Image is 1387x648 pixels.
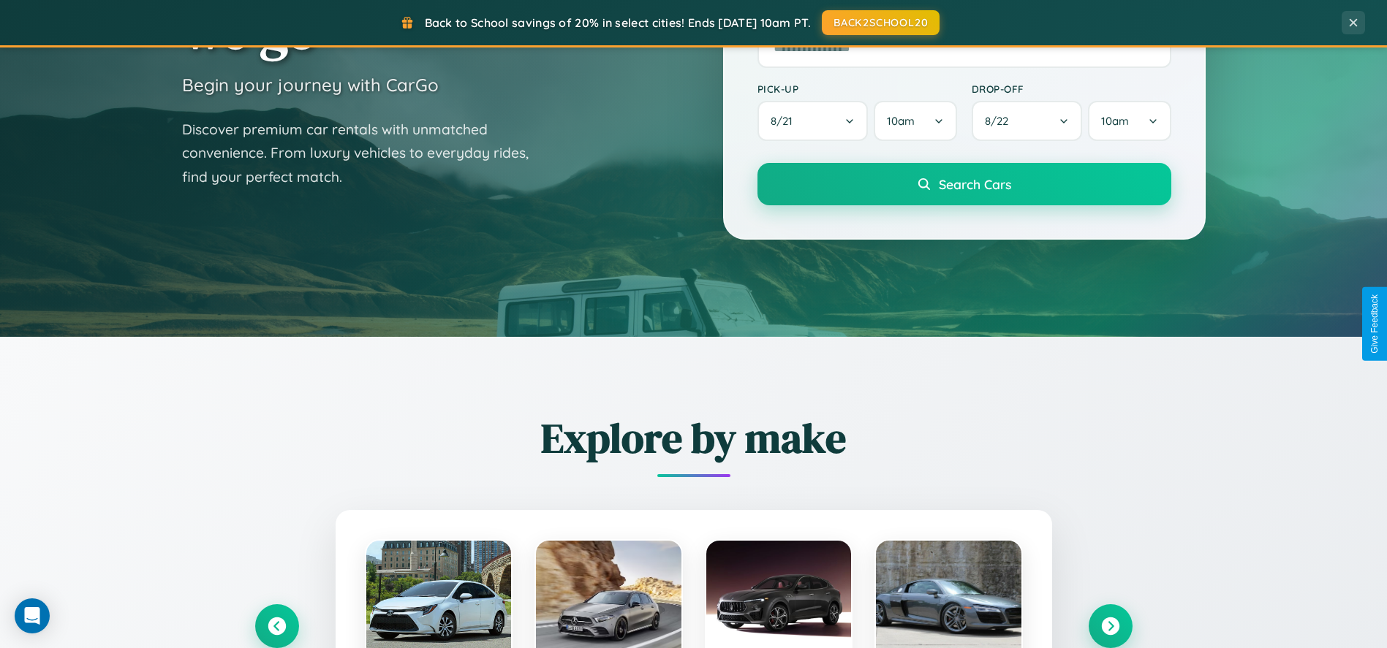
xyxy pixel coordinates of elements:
[887,114,915,128] span: 10am
[182,118,548,189] p: Discover premium car rentals with unmatched convenience. From luxury vehicles to everyday rides, ...
[757,83,957,95] label: Pick-up
[1101,114,1129,128] span: 10am
[1088,101,1171,141] button: 10am
[425,15,811,30] span: Back to School savings of 20% in select cities! Ends [DATE] 10am PT.
[939,176,1011,192] span: Search Cars
[822,10,940,35] button: BACK2SCHOOL20
[255,410,1133,466] h2: Explore by make
[972,83,1171,95] label: Drop-off
[182,74,439,96] h3: Begin your journey with CarGo
[985,114,1016,128] span: 8 / 22
[771,114,800,128] span: 8 / 21
[874,101,956,141] button: 10am
[1369,294,1380,354] div: Give Feedback
[757,101,869,141] button: 8/21
[972,101,1083,141] button: 8/22
[757,163,1171,205] button: Search Cars
[15,598,50,633] div: Open Intercom Messenger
